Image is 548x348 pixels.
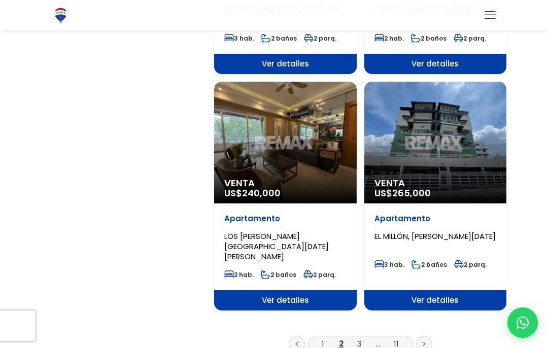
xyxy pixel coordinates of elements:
a: Venta US$240,000 Apartamento LOS [PERSON_NAME][GEOGRAPHIC_DATA][DATE][PERSON_NAME] 2 hab. 2 baños... [214,82,357,310]
span: Ver detalles [364,54,507,74]
span: 2 parq. [303,270,336,279]
img: Logo de REMAX [52,7,70,24]
span: 2 baños [412,260,447,269]
span: LOS [PERSON_NAME][GEOGRAPHIC_DATA][DATE][PERSON_NAME] [224,231,329,262]
span: 2 baños [261,270,296,279]
span: US$ [374,187,431,199]
span: US$ [224,187,281,199]
span: Ver detalles [364,290,507,310]
a: Venta US$265,000 Apartamento EL MILLÓN, [PERSON_NAME][DATE] 3 hab. 2 baños 2 parq. Ver detalles [364,82,507,310]
span: 2 baños [411,34,447,43]
span: 265,000 [392,187,431,199]
span: Ver detalles [214,290,357,310]
span: Ver detalles [214,54,357,74]
span: 2 parq. [454,34,486,43]
span: Venta [374,178,497,188]
span: Venta [224,178,347,188]
span: 3 hab. [374,260,404,269]
span: 2 hab. [224,270,254,279]
a: mobile menu [482,7,499,24]
span: 2 baños [261,34,297,43]
span: 2 hab. [374,34,404,43]
span: EL MILLÓN, [PERSON_NAME][DATE] [374,231,496,241]
span: 2 parq. [454,260,487,269]
p: Apartamento [224,214,347,224]
span: 3 hab. [224,34,254,43]
p: Apartamento [374,214,497,224]
span: 2 parq. [304,34,336,43]
span: 240,000 [242,187,281,199]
